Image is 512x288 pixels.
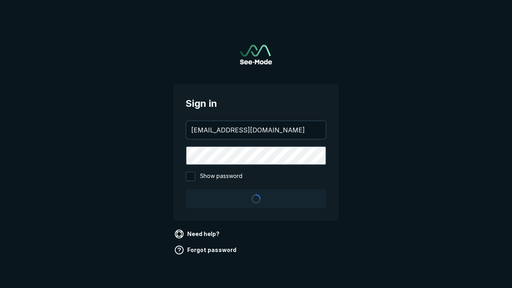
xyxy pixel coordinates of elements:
input: your@email.com [186,121,326,139]
span: Sign in [186,96,326,111]
a: Forgot password [173,244,240,256]
a: Need help? [173,228,223,240]
a: Go to sign in [240,45,272,64]
img: See-Mode Logo [240,45,272,64]
span: Show password [200,172,242,181]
